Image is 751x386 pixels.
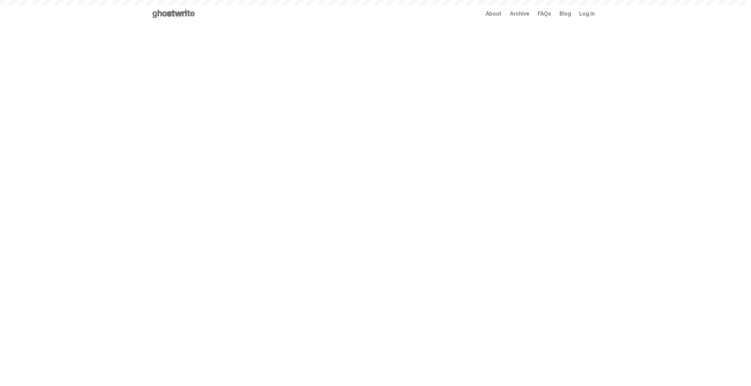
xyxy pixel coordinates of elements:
[538,11,551,17] a: FAQs
[486,11,502,17] a: About
[579,11,594,17] a: Log in
[510,11,529,17] a: Archive
[559,11,571,17] a: Blog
